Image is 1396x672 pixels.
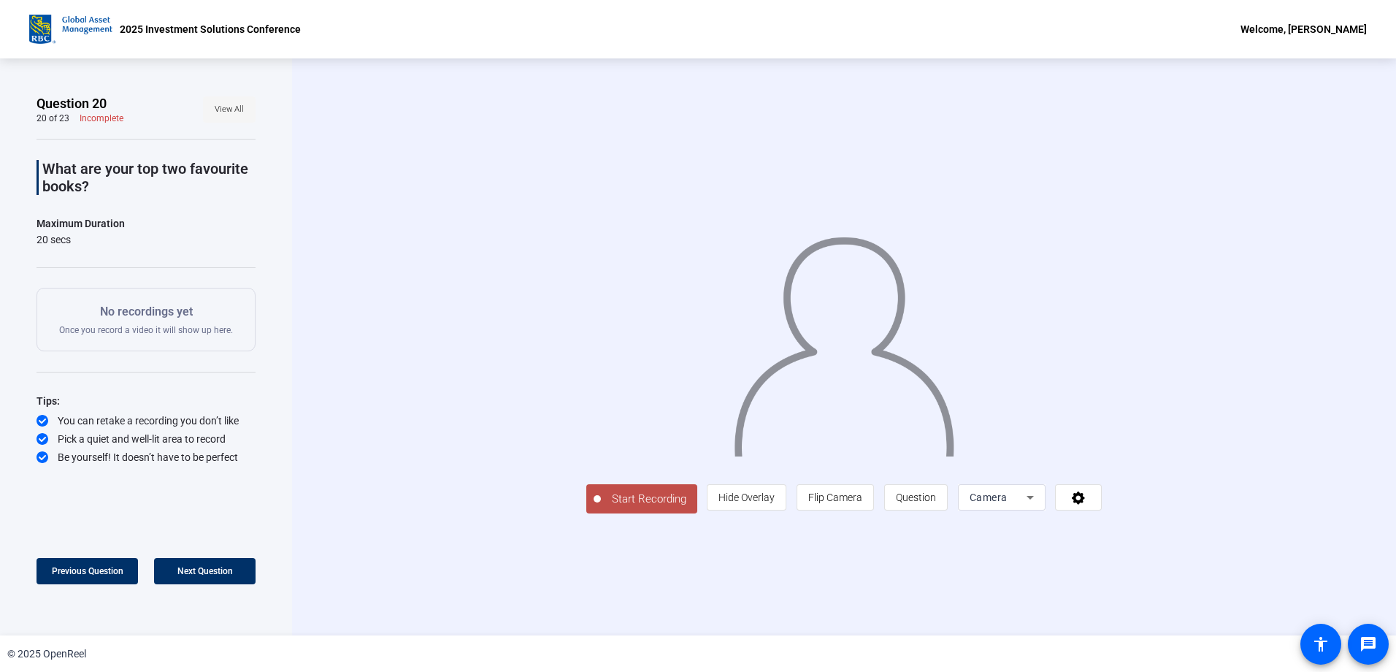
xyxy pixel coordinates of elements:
img: overlay [732,224,956,456]
img: OpenReel logo [29,15,112,44]
mat-icon: accessibility [1312,635,1330,653]
button: Question [884,484,948,511]
mat-icon: message [1359,635,1377,653]
span: View All [215,99,244,121]
span: Question 20 [37,95,107,112]
div: Welcome, [PERSON_NAME] [1240,20,1367,38]
div: Pick a quiet and well-lit area to record [37,432,256,446]
button: Previous Question [37,558,138,584]
span: Start Recording [601,491,697,508]
button: Hide Overlay [707,484,786,511]
button: Next Question [154,558,256,584]
button: Flip Camera [797,484,874,511]
span: Flip Camera [808,492,862,503]
div: Maximum Duration [37,215,125,232]
button: Start Recording [586,484,697,513]
div: Incomplete [80,112,123,124]
button: View All [203,96,256,123]
div: Once you record a video it will show up here. [59,303,233,336]
div: 20 of 23 [37,112,69,124]
div: Tips: [37,392,256,410]
p: 2025 Investment Solutions Conference [120,20,301,38]
span: Camera [970,492,1008,503]
span: Next Question [177,566,233,576]
p: No recordings yet [59,303,233,321]
span: Hide Overlay [718,492,775,503]
div: 20 secs [37,232,125,247]
div: © 2025 OpenReel [7,646,86,662]
p: What are your top two favourite books? [42,160,256,195]
span: Previous Question [52,566,123,576]
div: You can retake a recording you don’t like [37,413,256,428]
div: Be yourself! It doesn’t have to be perfect [37,450,256,465]
span: Question [896,492,936,503]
